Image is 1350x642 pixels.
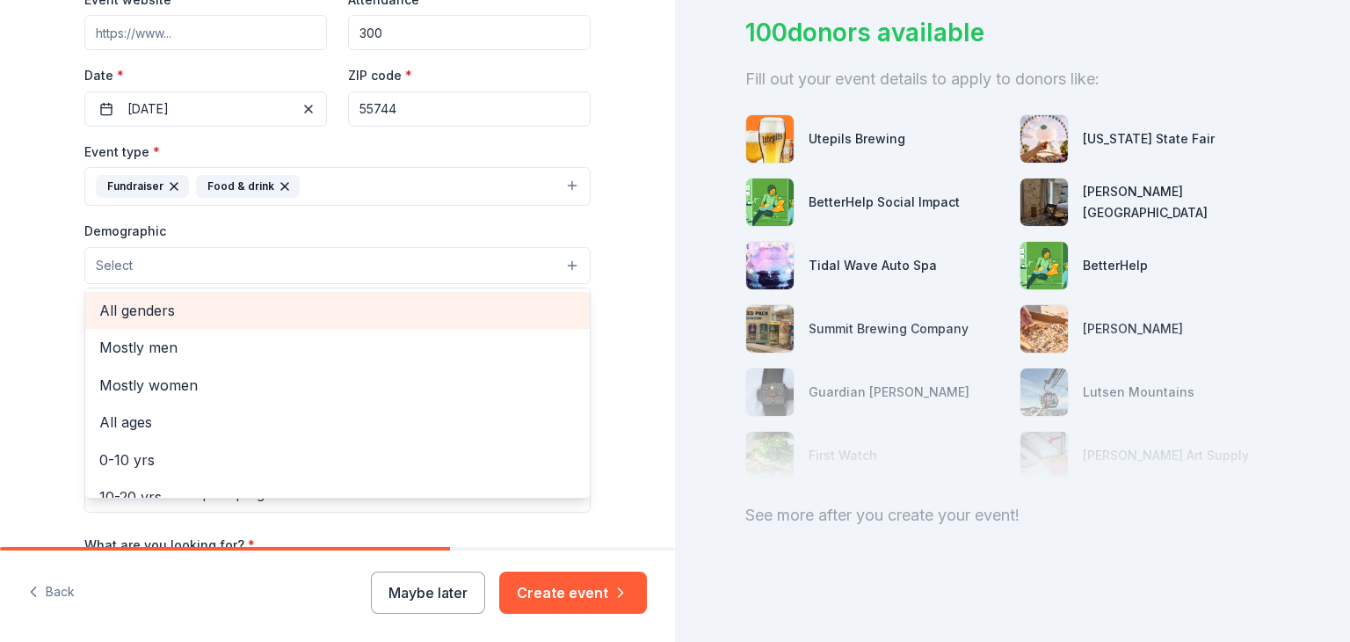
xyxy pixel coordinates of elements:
[99,299,576,322] span: All genders
[84,288,591,499] div: Select
[99,411,576,434] span: All ages
[99,336,576,359] span: Mostly men
[99,485,576,508] span: 10-20 yrs
[96,255,133,276] span: Select
[99,449,576,471] span: 0-10 yrs
[99,374,576,397] span: Mostly women
[84,247,591,284] button: Select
